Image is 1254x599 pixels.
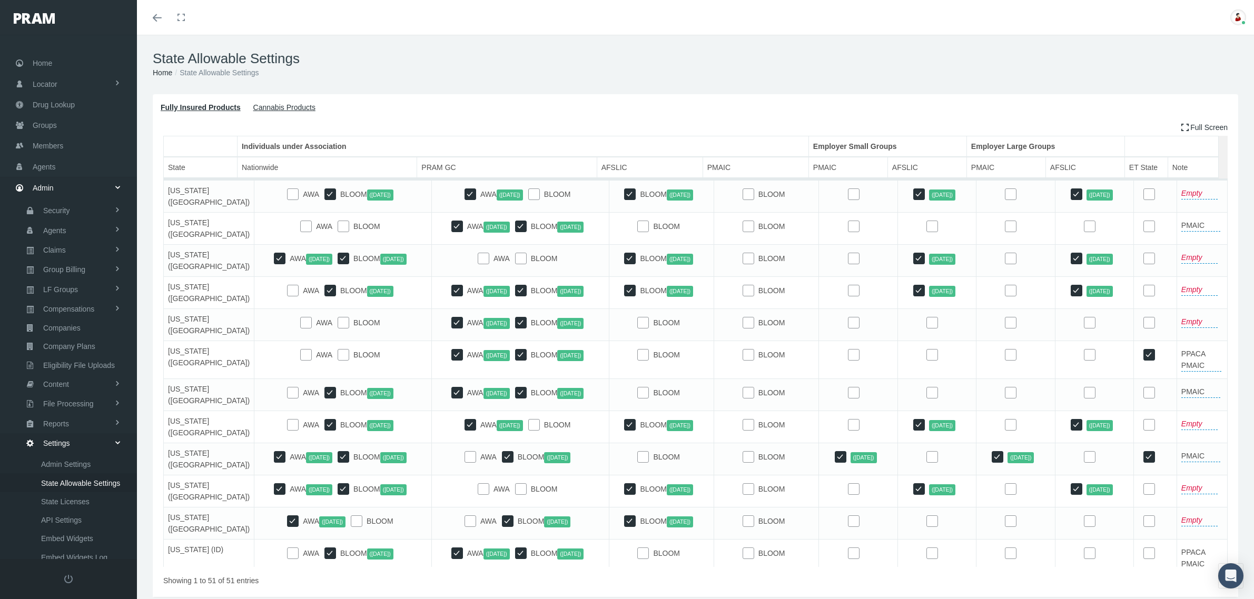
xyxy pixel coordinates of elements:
[306,452,332,463] span: ([DATE])
[43,222,66,239] span: Agents
[929,420,955,431] span: ([DATE])
[153,68,172,77] a: Home
[14,13,55,24] img: PRAM_20_x_78.png
[462,387,526,399] label: AWA
[1190,123,1228,132] span: Full Screen
[462,221,526,233] label: AWA
[635,419,709,431] label: BLOOM
[597,157,703,178] th: AFSLIC
[1181,480,1218,494] label: Empty
[33,74,57,94] span: Locator
[298,515,361,527] label: AWA
[335,547,409,560] label: BLOOM
[483,222,510,233] span: ([DATE])
[497,189,523,201] span: ([DATE])
[33,136,63,156] span: Members
[667,286,693,297] span: ([DATE])
[1181,415,1218,430] label: Empty
[43,395,94,413] span: File Processing
[1181,447,1220,462] label: PMAIC
[929,484,955,495] span: ([DATE])
[43,375,69,393] span: Content
[648,547,696,559] label: BLOOM
[164,379,254,411] td: [US_STATE] ([GEOGRAPHIC_DATA])
[483,286,510,297] span: ([DATE])
[33,115,57,135] span: Groups
[648,317,696,328] label: BLOOM
[526,317,600,329] label: BLOOM
[348,253,422,265] label: BLOOM
[348,221,396,232] label: BLOOM
[648,451,696,463] label: BLOOM
[1087,420,1113,431] span: ([DATE])
[635,515,709,527] label: BLOOM
[348,483,422,495] label: BLOOM
[526,547,600,560] label: BLOOM
[1087,189,1113,201] span: ([DATE])
[298,419,335,431] label: AWA
[43,202,70,219] span: Security
[544,516,570,527] span: ([DATE])
[164,507,254,540] td: [US_STATE] ([GEOGRAPHIC_DATA])
[164,475,254,507] td: [US_STATE] ([GEOGRAPHIC_DATA])
[753,349,801,361] label: BLOOM
[539,419,587,431] label: BLOOM
[753,451,801,463] label: BLOOM
[33,53,52,73] span: Home
[667,516,693,527] span: ([DATE])
[648,221,696,232] label: BLOOM
[483,318,510,329] span: ([DATE])
[298,547,335,559] label: AWA
[475,451,512,463] label: AWA
[41,493,90,511] span: State Licenses
[1181,124,1228,131] a: Full Screen
[164,245,254,277] td: [US_STATE] ([GEOGRAPHIC_DATA])
[41,548,107,566] span: Embed Widgets Log
[635,188,709,201] label: BLOOM
[284,253,348,265] label: AWA
[380,484,407,495] span: ([DATE])
[753,221,801,232] label: BLOOM
[43,319,81,337] span: Companies
[887,157,966,178] th: AFSLIC
[43,434,70,452] span: Settings
[41,455,91,473] span: Admin Settings
[526,221,600,233] label: BLOOM
[43,356,115,374] span: Eligibility File Uploads
[753,547,801,559] label: BLOOM
[335,387,409,399] label: BLOOM
[237,136,808,157] th: Individuals under Association
[33,95,75,115] span: Drug Lookup
[497,420,523,431] span: ([DATE])
[367,286,393,297] span: ([DATE])
[33,157,56,177] span: Agents
[298,188,335,200] label: AWA
[526,349,600,361] label: BLOOM
[1218,563,1243,588] div: Open Intercom Messenger
[557,350,584,361] span: ([DATE])
[1181,249,1218,264] label: Empty
[526,253,574,264] label: BLOOM
[311,349,348,361] label: AWA
[966,157,1045,178] th: PMAIC
[526,483,574,495] label: BLOOM
[483,548,510,560] span: ([DATE])
[43,337,95,355] span: Company Plans
[462,317,526,329] label: AWA
[367,388,393,399] span: ([DATE])
[161,103,251,112] a: Fully Insured Products
[380,452,407,463] span: ([DATE])
[929,286,955,297] span: ([DATE])
[557,548,584,560] span: ([DATE])
[164,341,254,379] td: [US_STATE] ([GEOGRAPHIC_DATA])
[41,511,82,529] span: API Settings
[512,515,587,527] label: BLOOM
[808,157,887,178] th: PMAIC
[164,277,254,309] td: [US_STATE] ([GEOGRAPHIC_DATA])
[539,188,587,200] label: BLOOM
[298,387,335,398] label: AWA
[43,415,69,433] span: Reports
[380,254,407,265] span: ([DATE])
[1181,512,1218,526] label: Empty
[462,349,526,361] label: AWA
